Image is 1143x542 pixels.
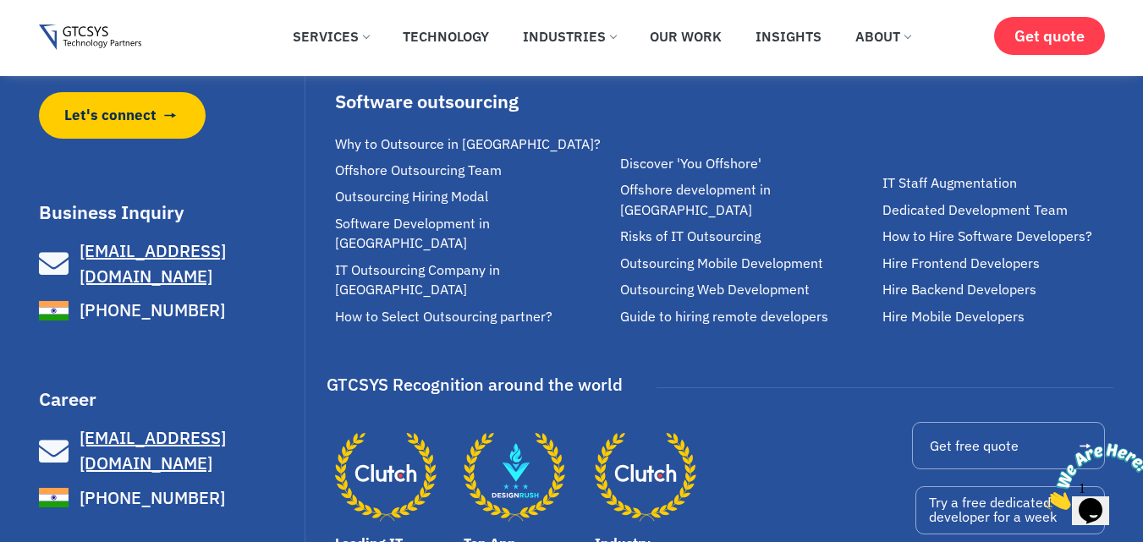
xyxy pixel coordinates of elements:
[75,298,225,323] span: [PHONE_NUMBER]
[390,18,502,55] a: Technology
[335,161,502,180] span: Offshore Outsourcing Team
[882,200,1113,220] a: Dedicated Development Team
[464,426,565,528] a: Top App Developers
[335,134,613,154] a: Why to Outsource in [GEOGRAPHIC_DATA]?
[335,92,613,111] div: Software outsourcing
[1038,436,1143,517] iframe: chat widget
[7,7,112,74] img: Chat attention grabber
[39,390,300,408] h3: Career
[39,483,300,512] a: [PHONE_NUMBER]
[335,134,601,154] span: Why to Outsource in [GEOGRAPHIC_DATA]?
[39,25,141,51] img: Gtcsys logo
[743,18,834,55] a: Insights
[915,486,1104,534] a: Try a free dedicateddeveloper for a week
[39,425,300,476] a: [EMAIL_ADDRESS][DOMAIN_NAME]
[620,154,761,173] span: Discover 'You Offshore'
[335,187,488,206] span: Outsourcing Hiring Modal
[882,307,1113,326] a: Hire Mobile Developers
[75,485,225,511] span: [PHONE_NUMBER]
[80,239,226,287] span: [EMAIL_ADDRESS][DOMAIN_NAME]
[335,307,613,326] a: How to Select Outsourcing partner?
[335,161,613,180] a: Offshore Outsourcing Team
[620,280,874,299] a: Outsourcing Web Development
[882,254,1113,273] a: Hire Frontend Developers
[39,92,206,139] a: Let's connect
[64,105,157,126] span: Let's connect
[327,369,623,401] div: GTCSYS Recognition around the world
[929,495,1057,525] span: Try a free dedicated developer for a week
[1014,27,1085,45] span: Get quote
[882,200,1068,220] span: Dedicated Development Team
[620,307,828,326] span: Guide to hiring remote developers
[620,227,761,246] span: Risks of IT Outsourcing
[335,187,613,206] a: Outsourcing Hiring Modal
[930,439,1019,452] span: Get free quote
[595,426,696,528] a: Industry Leader
[335,260,613,300] a: IT Outsourcing Company in [GEOGRAPHIC_DATA]
[335,214,613,254] a: Software Development in [GEOGRAPHIC_DATA]
[39,203,300,222] h3: Business Inquiry
[620,307,874,326] a: Guide to hiring remote developers
[39,296,300,326] a: [PHONE_NUMBER]
[843,18,923,55] a: About
[620,180,874,220] a: Offshore development in [GEOGRAPHIC_DATA]
[620,154,874,173] a: Discover 'You Offshore'
[620,254,823,273] span: Outsourcing Mobile Development
[882,280,1036,299] span: Hire Backend Developers
[620,280,810,299] span: Outsourcing Web Development
[280,18,382,55] a: Services
[882,227,1092,246] span: How to Hire Software Developers?
[882,280,1113,299] a: Hire Backend Developers
[335,307,552,326] span: How to Select Outsourcing partner?
[39,238,300,289] a: [EMAIL_ADDRESS][DOMAIN_NAME]
[510,18,629,55] a: Industries
[882,173,1017,193] span: IT Staff Augmentation
[80,426,226,474] span: [EMAIL_ADDRESS][DOMAIN_NAME]
[637,18,734,55] a: Our Work
[335,426,437,528] a: Leading IT Services
[882,227,1113,246] a: How to Hire Software Developers?
[912,422,1104,469] a: Get free quote
[7,7,14,21] span: 1
[620,227,874,246] a: Risks of IT Outsourcing
[882,307,1025,326] span: Hire Mobile Developers
[882,173,1113,193] a: IT Staff Augmentation
[882,254,1040,273] span: Hire Frontend Developers
[994,17,1105,55] a: Get quote
[620,254,874,273] a: Outsourcing Mobile Development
